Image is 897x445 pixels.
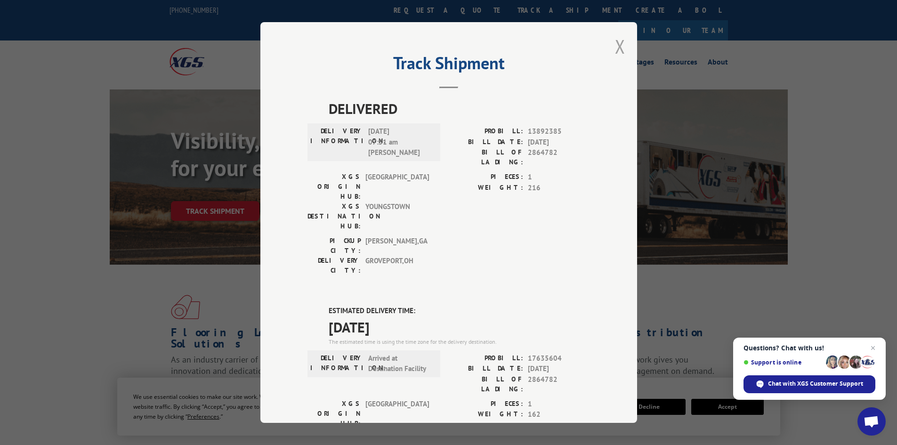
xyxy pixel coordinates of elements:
label: PROBILL: [449,353,523,364]
span: 1 [528,172,590,183]
span: Support is online [743,359,823,366]
label: BILL DATE: [449,137,523,148]
h2: Track Shipment [307,57,590,74]
span: 2864782 [528,374,590,394]
label: DELIVERY INFORMATION: [310,353,364,374]
span: Chat with XGS Customer Support [768,380,863,388]
span: 17635604 [528,353,590,364]
span: [GEOGRAPHIC_DATA] [365,172,429,202]
span: Arrived at Destination Facility [368,353,432,374]
label: XGS DESTINATION HUB: [307,202,361,231]
button: Close modal [615,34,625,59]
span: Close chat [867,342,879,354]
div: Open chat [857,407,886,436]
span: YOUNGSTOWN [365,202,429,231]
span: GROVEPORT , OH [365,256,429,275]
span: [DATE] [528,137,590,148]
label: PICKUP CITY: [307,236,361,256]
span: [DATE] [329,316,590,338]
label: XGS ORIGIN HUB: [307,399,361,429]
label: ESTIMATED DELIVERY TIME: [329,306,590,316]
label: PIECES: [449,399,523,410]
div: Chat with XGS Customer Support [743,375,875,393]
label: PROBILL: [449,126,523,137]
div: The estimated time is using the time zone for the delivery destination. [329,338,590,346]
label: BILL OF LADING: [449,374,523,394]
span: Questions? Chat with us! [743,344,875,352]
span: [DATE] 07:51 am [PERSON_NAME] [368,126,432,158]
label: PIECES: [449,172,523,183]
label: WEIGHT: [449,183,523,194]
span: 13892385 [528,126,590,137]
label: DELIVERY CITY: [307,256,361,275]
label: BILL OF LADING: [449,147,523,167]
span: [DATE] [528,364,590,374]
span: 162 [528,409,590,420]
span: [GEOGRAPHIC_DATA] [365,399,429,429]
label: WEIGHT: [449,409,523,420]
label: BILL DATE: [449,364,523,374]
span: 2864782 [528,147,590,167]
label: DELIVERY INFORMATION: [310,126,364,158]
span: [PERSON_NAME] , GA [365,236,429,256]
span: DELIVERED [329,98,590,119]
span: 216 [528,183,590,194]
span: 1 [528,399,590,410]
label: XGS ORIGIN HUB: [307,172,361,202]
